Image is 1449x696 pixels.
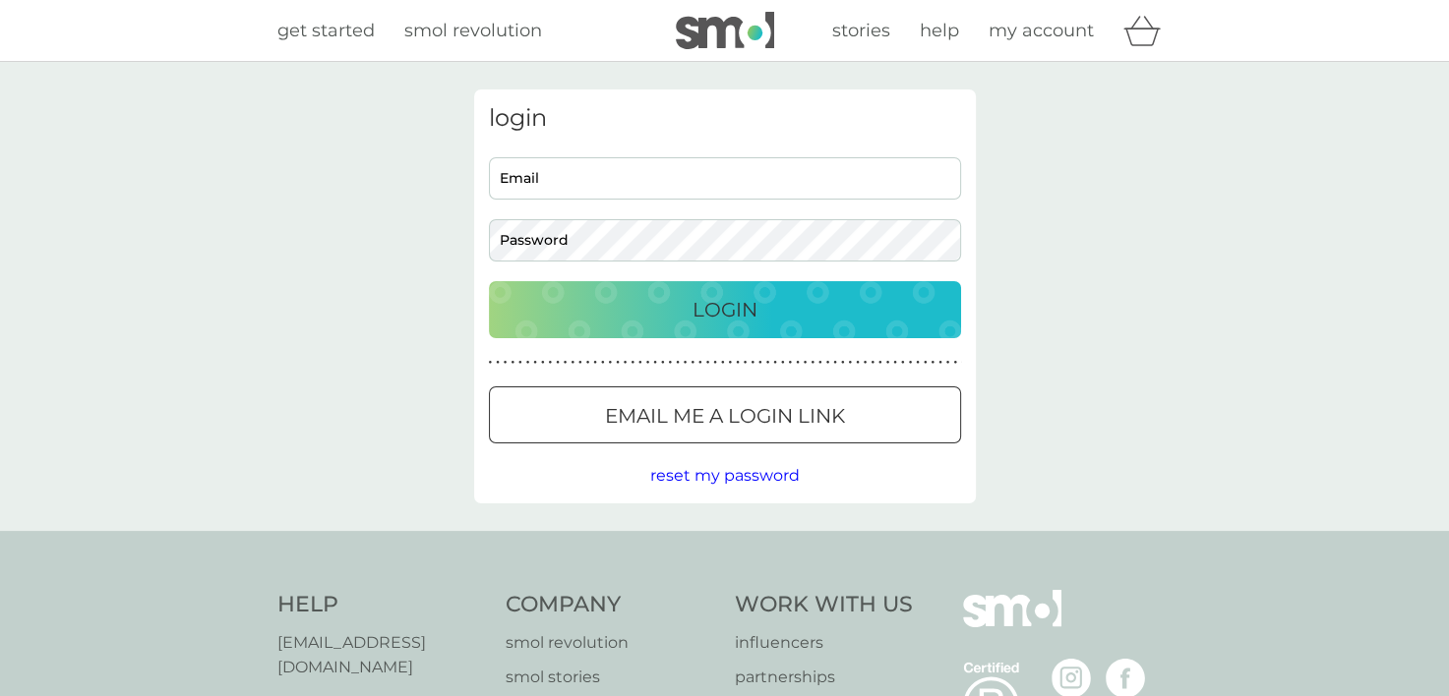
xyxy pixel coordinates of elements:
p: ● [631,358,634,368]
p: ● [661,358,665,368]
a: smol revolution [506,630,715,656]
p: ● [818,358,822,368]
p: ● [676,358,680,368]
p: ● [901,358,905,368]
p: ● [796,358,800,368]
span: smol revolution [404,20,542,41]
p: ● [841,358,845,368]
h4: Help [277,590,487,620]
p: ● [751,358,755,368]
p: ● [504,358,508,368]
p: ● [609,358,613,368]
p: ● [698,358,702,368]
p: ● [893,358,897,368]
h3: login [489,104,961,133]
p: ● [571,358,574,368]
a: smol stories [506,665,715,690]
p: ● [736,358,740,368]
a: my account [989,17,1094,45]
p: ● [729,358,733,368]
p: ● [578,358,582,368]
p: ● [489,358,493,368]
a: [EMAIL_ADDRESS][DOMAIN_NAME] [277,630,487,680]
p: ● [646,358,650,368]
p: ● [586,358,590,368]
p: ● [871,358,875,368]
div: basket [1123,11,1173,50]
a: smol revolution [404,17,542,45]
span: stories [832,20,890,41]
p: ● [684,358,688,368]
a: get started [277,17,375,45]
p: ● [601,358,605,368]
p: ● [653,358,657,368]
span: my account [989,20,1094,41]
p: ● [669,358,673,368]
p: ● [886,358,890,368]
span: reset my password [650,466,800,485]
p: ● [713,358,717,368]
p: ● [849,358,853,368]
h4: Company [506,590,715,620]
p: ● [549,358,553,368]
p: Email me a login link [605,400,845,432]
p: ● [564,358,568,368]
p: ● [953,358,957,368]
p: ● [496,358,500,368]
button: Email me a login link [489,386,961,443]
span: get started [277,20,375,41]
p: Login [693,294,757,325]
p: ● [533,358,537,368]
p: ● [511,358,514,368]
p: ● [924,358,928,368]
p: ● [526,358,530,368]
p: ● [706,358,710,368]
p: ● [909,358,913,368]
button: Login [489,281,961,338]
p: ● [518,358,522,368]
img: smol [676,12,774,49]
p: ● [691,358,694,368]
img: smol [963,590,1061,657]
p: ● [758,358,762,368]
a: influencers [735,630,913,656]
p: ● [721,358,725,368]
p: ● [826,358,830,368]
p: ● [744,358,748,368]
p: ● [781,358,785,368]
p: ● [916,358,920,368]
p: ● [616,358,620,368]
p: ● [946,358,950,368]
a: help [920,17,959,45]
p: ● [878,358,882,368]
p: ● [833,358,837,368]
p: ● [766,358,770,368]
p: ● [541,358,545,368]
p: ● [593,358,597,368]
p: ● [773,358,777,368]
p: ● [638,358,642,368]
h4: Work With Us [735,590,913,620]
p: ● [789,358,793,368]
p: ● [804,358,808,368]
p: ● [864,358,868,368]
a: partnerships [735,665,913,690]
p: ● [938,358,942,368]
span: help [920,20,959,41]
p: ● [856,358,860,368]
p: ● [931,358,935,368]
p: ● [624,358,628,368]
p: ● [811,358,815,368]
p: ● [556,358,560,368]
a: stories [832,17,890,45]
button: reset my password [650,463,800,489]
